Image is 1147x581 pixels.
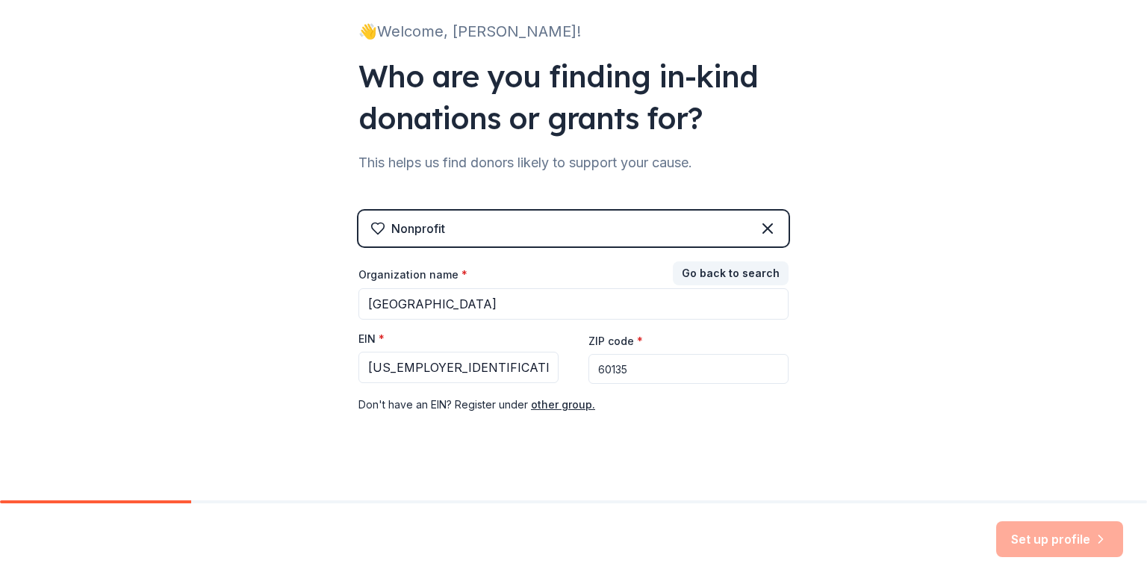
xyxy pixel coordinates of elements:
[358,151,789,175] div: This helps us find donors likely to support your cause.
[358,19,789,43] div: 👋 Welcome, [PERSON_NAME]!
[588,354,789,384] input: 12345 (U.S. only)
[588,334,643,349] label: ZIP code
[358,55,789,139] div: Who are you finding in-kind donations or grants for?
[358,396,789,414] div: Don ' t have an EIN? Register under
[358,332,385,347] label: EIN
[358,267,467,282] label: Organization name
[531,396,595,414] button: other group.
[358,288,789,320] input: American Red Cross
[358,352,559,383] input: 12-3456789
[391,220,445,237] div: Nonprofit
[673,261,789,285] button: Go back to search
